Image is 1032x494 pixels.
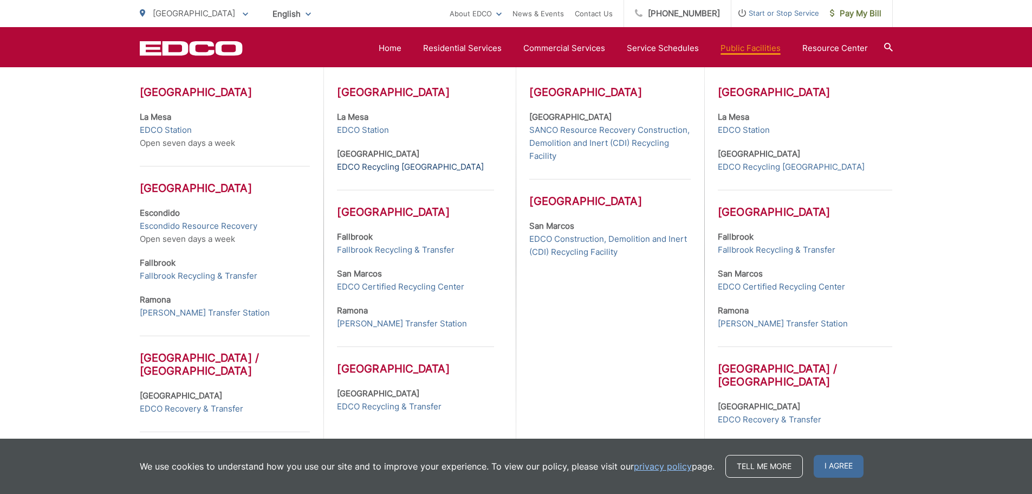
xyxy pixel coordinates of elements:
[153,8,235,18] span: [GEOGRAPHIC_DATA]
[523,42,605,55] a: Commercial Services
[718,232,754,242] strong: Fallbrook
[140,111,310,150] p: Open seven days a week
[721,42,781,55] a: Public Facilities
[423,42,502,55] a: Residential Services
[337,305,368,316] strong: Ramona
[140,207,310,246] p: Open seven days a week
[140,220,257,233] a: Escondido Resource Recovery
[529,221,574,231] strong: San Marcos
[718,401,800,412] strong: [GEOGRAPHIC_DATA]
[529,233,690,259] a: EDCO Construction, Demolition and Inert (CDI) Recycling Facility
[337,317,467,330] a: [PERSON_NAME] Transfer Station
[140,124,192,137] a: EDCO Station
[529,86,690,99] h3: [GEOGRAPHIC_DATA]
[718,268,763,279] strong: San Marcos
[140,432,310,460] h3: [GEOGRAPHIC_DATA]
[529,179,690,208] h3: [GEOGRAPHIC_DATA]
[814,455,864,478] span: I agree
[634,460,692,473] a: privacy policy
[337,149,419,159] strong: [GEOGRAPHIC_DATA]
[379,42,401,55] a: Home
[337,347,494,375] h3: [GEOGRAPHIC_DATA]
[718,149,800,159] strong: [GEOGRAPHIC_DATA]
[140,336,310,377] h3: [GEOGRAPHIC_DATA] / [GEOGRAPHIC_DATA]
[627,42,699,55] a: Service Schedules
[718,280,845,293] a: EDCO Certified Recycling Center
[450,7,502,20] a: About EDCO
[718,317,848,330] a: [PERSON_NAME] Transfer Station
[140,112,171,122] strong: La Mesa
[830,7,881,20] span: Pay My Bill
[337,280,464,293] a: EDCO Certified Recycling Center
[337,268,382,279] strong: San Marcos
[140,41,243,56] a: EDCD logo. Return to the homepage.
[529,112,612,122] strong: [GEOGRAPHIC_DATA]
[140,294,171,305] strong: Ramona
[337,161,484,174] a: EDCO Recycling [GEOGRAPHIC_DATA]
[140,258,176,268] strong: Fallbrook
[140,208,180,218] strong: Escondido
[512,7,564,20] a: News & Events
[337,86,494,99] h3: [GEOGRAPHIC_DATA]
[718,413,821,426] a: EDCO Recovery & Transfer
[337,243,455,256] a: Fallbrook Recycling & Transfer
[140,460,715,473] p: We use cookies to understand how you use our site and to improve your experience. To view our pol...
[718,86,892,99] h3: [GEOGRAPHIC_DATA]
[718,243,835,256] a: Fallbrook Recycling & Transfer
[337,124,389,137] a: EDCO Station
[725,455,803,478] a: Tell me more
[718,190,892,219] h3: [GEOGRAPHIC_DATA]
[337,232,373,242] strong: Fallbrook
[140,86,310,99] h3: [GEOGRAPHIC_DATA]
[337,190,494,219] h3: [GEOGRAPHIC_DATA]
[337,388,419,399] strong: [GEOGRAPHIC_DATA]
[264,4,319,23] span: English
[337,112,368,122] strong: La Mesa
[718,347,892,388] h3: [GEOGRAPHIC_DATA] / [GEOGRAPHIC_DATA]
[140,166,310,195] h3: [GEOGRAPHIC_DATA]
[718,161,865,174] a: EDCO Recycling [GEOGRAPHIC_DATA]
[529,124,690,163] a: SANCO Resource Recovery Construction, Demolition and Inert (CDI) Recycling Facility
[140,306,270,319] a: [PERSON_NAME] Transfer Station
[140,402,243,415] a: EDCO Recovery & Transfer
[337,400,442,413] a: EDCO Recycling & Transfer
[575,7,613,20] a: Contact Us
[718,112,749,122] strong: La Mesa
[718,305,749,316] strong: Ramona
[140,390,222,401] strong: [GEOGRAPHIC_DATA]
[802,42,868,55] a: Resource Center
[718,124,770,137] a: EDCO Station
[140,270,257,283] a: Fallbrook Recycling & Transfer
